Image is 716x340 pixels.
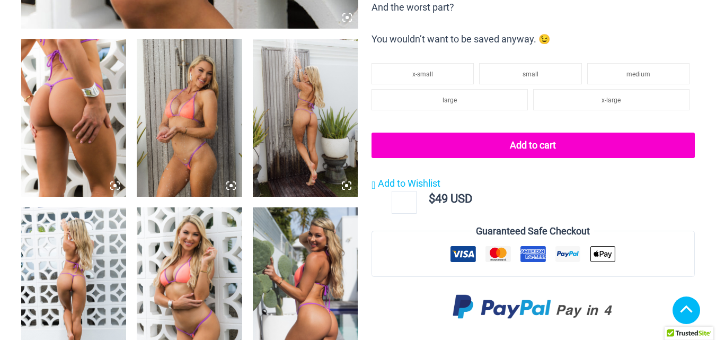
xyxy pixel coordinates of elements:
li: small [479,63,581,84]
span: large [443,97,457,104]
li: large [372,89,528,110]
input: Product quantity [392,191,417,213]
li: x-small [372,63,474,84]
a: Add to Wishlist [372,176,440,191]
span: medium [626,71,650,78]
span: x-small [412,71,433,78]
span: $ [429,192,435,205]
span: x-large [602,97,621,104]
span: Add to Wishlist [378,178,440,189]
img: Wild Card Neon Bliss 312 Top 457 Micro 07 [253,39,358,197]
span: small [523,71,538,78]
legend: Guaranteed Safe Checkout [472,223,594,239]
li: x-large [533,89,690,110]
img: Wild Card Neon Bliss 312 Top 457 Micro 06 [137,39,242,197]
button: Add to cart [372,133,695,158]
li: medium [587,63,690,84]
img: Wild Card Neon Bliss 312 Top 457 Micro 05 [21,39,126,197]
bdi: 49 USD [429,192,472,205]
